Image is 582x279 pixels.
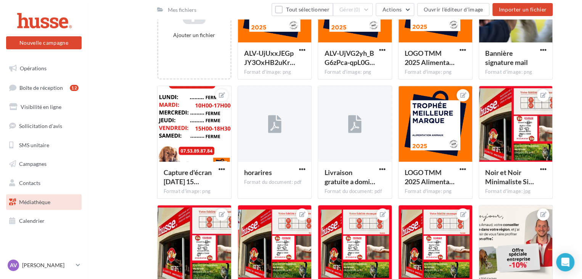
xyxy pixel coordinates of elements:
span: Médiathèque [19,199,50,205]
span: Capture d'écran 2025-04-01 152648 [164,168,212,186]
span: Campagnes [19,161,47,167]
div: 12 [70,85,79,91]
span: Importer un fichier [498,6,547,13]
a: Calendrier [5,213,83,229]
div: Format d'image: png [485,69,547,76]
span: horarires [244,168,272,177]
div: Format d'image: png [405,188,466,195]
div: Format d'image: png [324,69,386,76]
span: Livraison gratuite a domicile (3).pdf (1) [324,168,375,186]
a: AV [PERSON_NAME] [6,258,82,273]
span: LOGO TMM 2025 Alimentation animaux- (1) [405,49,455,67]
span: AV [10,261,17,269]
div: Format d'image: png [164,188,225,195]
a: Contacts [5,175,83,191]
div: Format du document: pdf [324,188,386,195]
div: Format d'image: jpg [485,188,547,195]
div: Mes fichiers [168,6,196,14]
span: ALV-UjVG2yh_BG6zPca-qpL0GpccQkCIU8l-t00gRhGklJEHqxq2hP4 [324,49,375,67]
span: SMS unitaire [19,141,49,148]
button: Nouvelle campagne [6,36,82,49]
a: Médiathèque [5,194,83,210]
span: Sollicitation d'avis [19,123,62,129]
a: Visibilité en ligne [5,99,83,115]
a: SMS unitaire [5,137,83,153]
div: Open Intercom Messenger [556,253,574,271]
a: Campagnes [5,156,83,172]
a: Boîte de réception12 [5,79,83,96]
span: Visibilité en ligne [21,104,61,110]
span: Opérations [20,65,47,71]
span: Boîte de réception [19,84,63,91]
button: Actions [376,3,414,16]
p: [PERSON_NAME] [22,261,73,269]
span: LOGO TMM 2025 Alimentation animaux- [405,168,455,186]
span: Noir et Noir Minimaliste Simple Photo Montage Instagram Publication (1300 x 1080 px) (1200 x 900 ... [485,168,534,186]
div: Format du document: pdf [244,179,305,186]
span: Contacts [19,180,40,186]
div: Format d'image: png [244,69,305,76]
button: Importer un fichier [492,3,553,16]
span: (0) [354,6,360,13]
span: Bannière signature mail [485,49,528,67]
div: Ajouter un fichier [161,31,227,39]
button: Ouvrir l'éditeur d'image [417,3,489,16]
span: Actions [382,6,401,13]
button: Tout sélectionner [272,3,333,16]
button: Gérer(0) [333,3,373,16]
div: Format d'image: png [405,69,466,76]
span: Calendrier [19,217,45,224]
a: Opérations [5,60,83,76]
a: Sollicitation d'avis [5,118,83,134]
span: ALV-UjUxxJEGpJY3OxHB2uKr5P-y1yZR-dRgtwfcKQFlrUf9OexVQaU [244,49,295,67]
